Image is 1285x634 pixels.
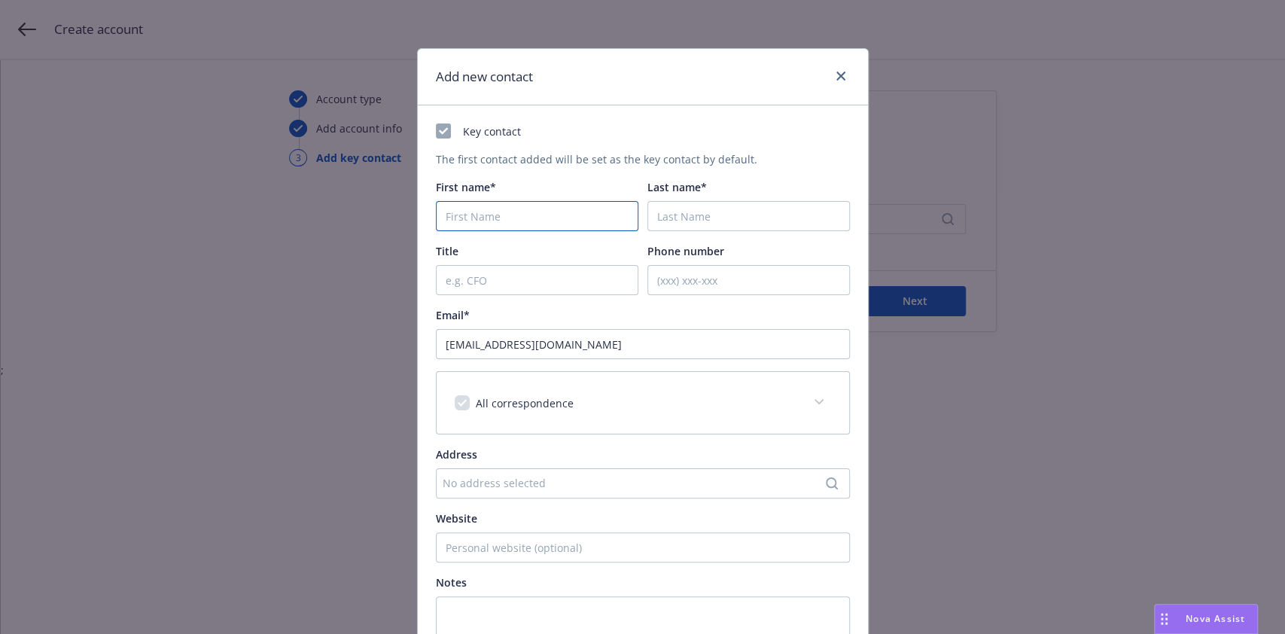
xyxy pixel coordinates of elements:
input: Last Name [647,201,850,231]
svg: Search [826,477,838,489]
span: Last name* [647,180,707,194]
span: Email* [436,308,470,322]
span: Website [436,511,477,526]
button: No address selected [436,468,850,498]
span: All correspondence [476,396,574,410]
input: Personal website (optional) [436,532,850,562]
input: (xxx) xxx-xxx [647,265,850,295]
div: All correspondence [437,372,849,434]
div: No address selected [443,475,828,491]
input: example@email.com [436,329,850,359]
span: Address [436,447,477,462]
div: The first contact added will be set as the key contact by default. [436,151,850,167]
input: First Name [436,201,638,231]
div: Key contact [436,123,850,139]
a: close [832,67,850,85]
span: First name* [436,180,496,194]
span: Nova Assist [1186,612,1245,625]
button: Nova Assist [1154,604,1258,634]
span: Notes [436,575,467,590]
h1: Add new contact [436,67,533,87]
input: e.g. CFO [436,265,638,295]
span: Phone number [647,244,724,258]
div: Drag to move [1155,605,1174,633]
span: Title [436,244,458,258]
